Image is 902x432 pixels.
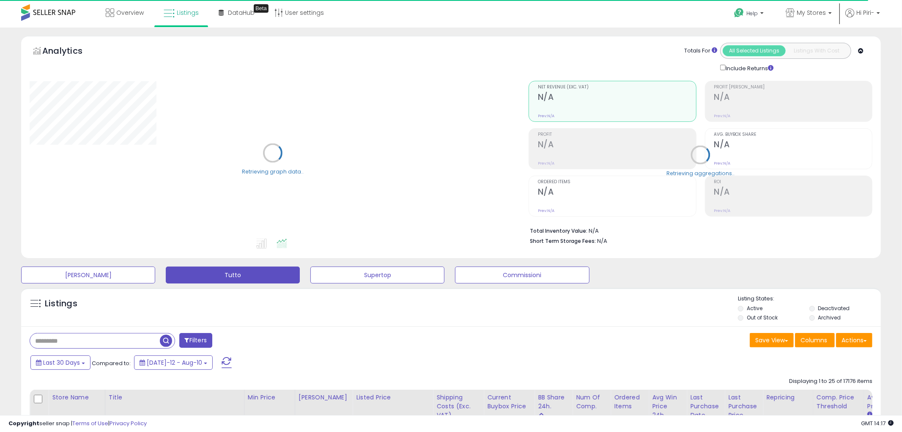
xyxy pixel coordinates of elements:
span: Overview [116,8,144,17]
div: Include Returns [714,63,784,72]
div: Retrieving aggregations.. [666,169,735,177]
a: Help [727,1,772,28]
button: Supertop [310,267,444,283]
div: Totals For [684,47,717,55]
button: Listings With Cost [785,45,848,56]
strong: Copyright [8,419,39,427]
span: DataHub [228,8,255,17]
div: seller snap | | [8,420,147,428]
button: [PERSON_NAME] [21,267,155,283]
button: Commissioni [455,267,589,283]
a: Hi Piri- [845,8,880,28]
h5: Analytics [42,45,99,59]
div: Tooltip anchor [254,4,269,13]
button: Tutto [166,267,300,283]
span: Listings [177,8,199,17]
span: Hi Piri- [856,8,874,17]
div: Retrieving graph data.. [242,168,304,175]
span: My Stores [797,8,826,17]
span: Help [746,10,758,17]
button: All Selected Listings [723,45,786,56]
i: Get Help [734,8,744,18]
